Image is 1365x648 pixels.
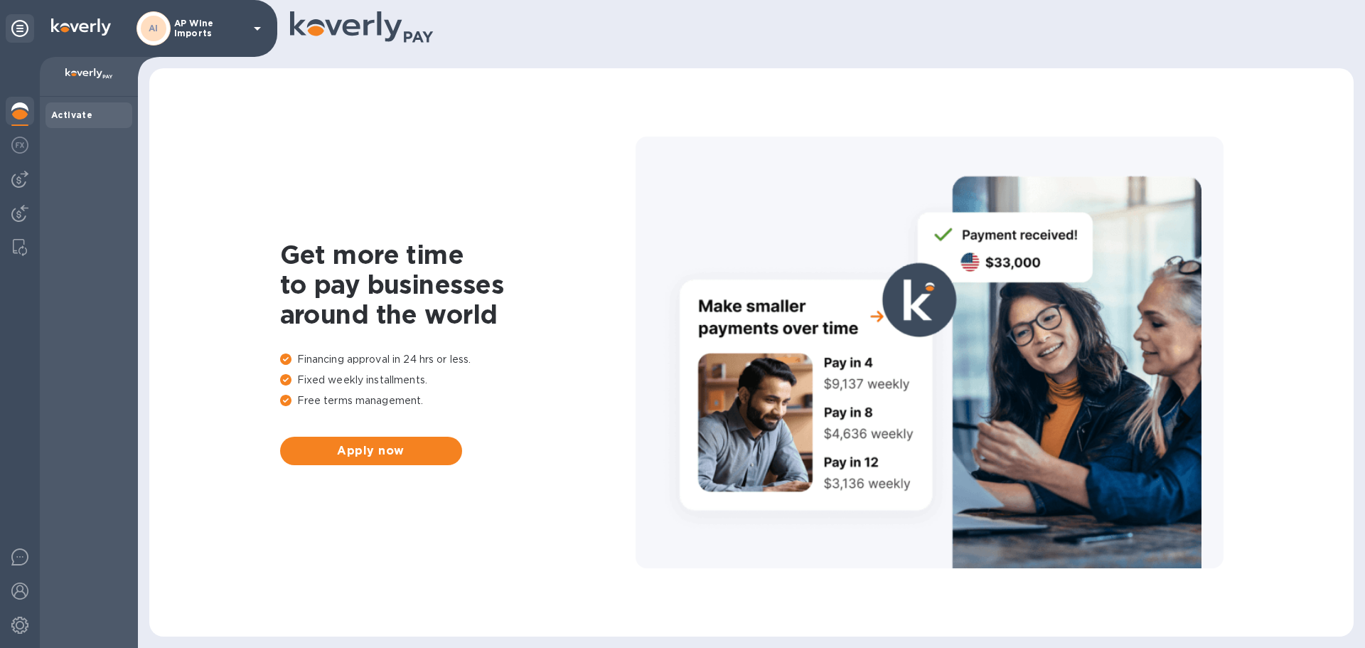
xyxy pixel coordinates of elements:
p: AP Wine Imports [174,18,245,38]
b: Activate [51,110,92,120]
p: Free terms management. [280,393,636,408]
button: Apply now [280,437,462,465]
p: Fixed weekly installments. [280,373,636,388]
img: Logo [51,18,111,36]
img: Foreign exchange [11,137,28,154]
span: Apply now [291,442,451,460]
p: Financing approval in 24 hrs or less. [280,352,636,367]
h1: Get more time to pay businesses around the world [280,240,636,329]
div: Unpin categories [6,14,34,43]
b: AI [149,23,159,33]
